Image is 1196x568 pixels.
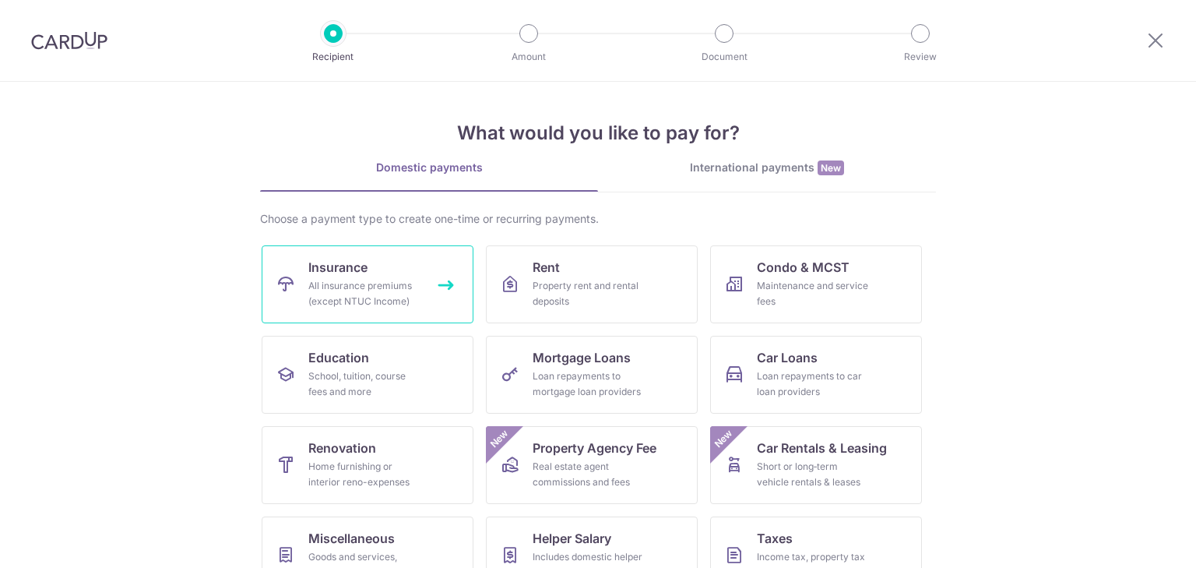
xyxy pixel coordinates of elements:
[262,426,473,504] a: RenovationHome furnishing or interior reno-expenses
[710,426,922,504] a: Car Rentals & LeasingShort or long‑term vehicle rentals & leasesNew
[260,160,598,175] div: Domestic payments
[31,31,107,50] img: CardUp
[533,258,560,277] span: Rent
[757,369,869,400] div: Loan repayments to car loan providers
[757,278,869,309] div: Maintenance and service fees
[533,529,611,548] span: Helper Salary
[308,459,420,490] div: Home furnishing or interior reno-expenses
[533,439,656,457] span: Property Agency Fee
[260,119,936,147] h4: What would you like to pay for?
[710,245,922,323] a: Condo & MCSTMaintenance and service fees
[308,348,369,367] span: Education
[486,336,698,414] a: Mortgage LoansLoan repayments to mortgage loan providers
[262,336,473,414] a: EducationSchool, tuition, course fees and more
[486,426,698,504] a: Property Agency FeeReal estate agent commissions and feesNew
[308,529,395,548] span: Miscellaneous
[757,439,887,457] span: Car Rentals & Leasing
[308,258,368,277] span: Insurance
[260,211,936,227] div: Choose a payment type to create one-time or recurring payments.
[533,459,645,490] div: Real estate agent commissions and fees
[533,369,645,400] div: Loan repayments to mortgage loan providers
[308,439,376,457] span: Renovation
[863,49,978,65] p: Review
[711,426,737,452] span: New
[667,49,782,65] p: Document
[710,336,922,414] a: Car LoansLoan repayments to car loan providers
[486,245,698,323] a: RentProperty rent and rental deposits
[1096,521,1180,560] iframe: Opens a widget where you can find more information
[487,426,512,452] span: New
[757,529,793,548] span: Taxes
[308,369,420,400] div: School, tuition, course fees and more
[818,161,844,175] span: New
[533,278,645,309] div: Property rent and rental deposits
[598,160,936,176] div: International payments
[471,49,586,65] p: Amount
[757,348,818,367] span: Car Loans
[757,459,869,490] div: Short or long‑term vehicle rentals & leases
[757,258,850,277] span: Condo & MCST
[533,348,631,367] span: Mortgage Loans
[262,245,473,323] a: InsuranceAll insurance premiums (except NTUC Income)
[308,278,420,309] div: All insurance premiums (except NTUC Income)
[276,49,391,65] p: Recipient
